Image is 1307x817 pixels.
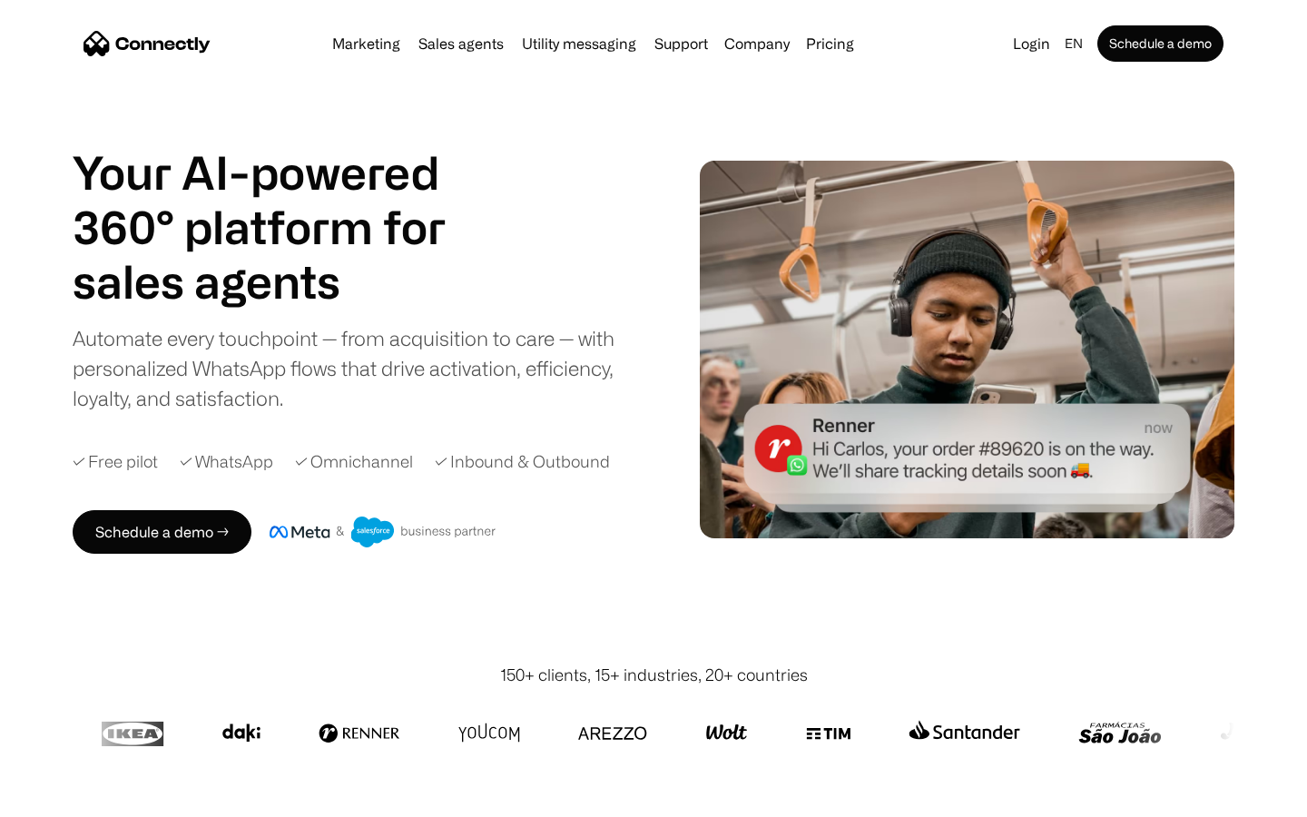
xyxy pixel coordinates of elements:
[73,510,251,554] a: Schedule a demo →
[36,785,109,811] ul: Language list
[724,31,790,56] div: Company
[1006,31,1057,56] a: Login
[18,783,109,811] aside: Language selected: English
[325,36,408,51] a: Marketing
[515,36,644,51] a: Utility messaging
[411,36,511,51] a: Sales agents
[647,36,715,51] a: Support
[73,449,158,474] div: ✓ Free pilot
[180,449,273,474] div: ✓ WhatsApp
[73,145,490,254] h1: Your AI-powered 360° platform for
[500,663,808,687] div: 150+ clients, 15+ industries, 20+ countries
[73,254,490,309] h1: sales agents
[1065,31,1083,56] div: en
[799,36,861,51] a: Pricing
[295,449,413,474] div: ✓ Omnichannel
[435,449,610,474] div: ✓ Inbound & Outbound
[1097,25,1223,62] a: Schedule a demo
[270,517,496,547] img: Meta and Salesforce business partner badge.
[73,323,644,413] div: Automate every touchpoint — from acquisition to care — with personalized WhatsApp flows that driv...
